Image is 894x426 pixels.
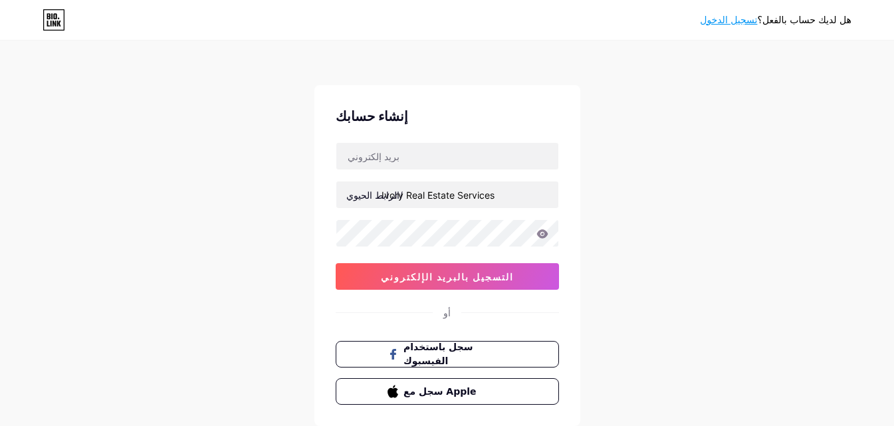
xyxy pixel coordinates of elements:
button: التسجيل بالبريد الإلكتروني [336,263,559,290]
font: أو [443,307,451,318]
font: سجل مع Apple [403,386,477,397]
button: سجل مع Apple [336,378,559,405]
font: إنشاء حسابك [336,108,408,124]
font: هل لديك حساب بالفعل؟ [757,15,851,25]
button: سجل باستخدام الفيسبوك [336,341,559,368]
font: التسجيل بالبريد الإلكتروني [381,271,514,282]
input: اسم المستخدم [336,181,558,208]
input: بريد إلكتروني [336,143,558,169]
font: الرابط الحيوي/ [346,189,403,201]
a: تسجيل الدخول [700,15,757,25]
font: سجل باستخدام الفيسبوك [403,342,473,366]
